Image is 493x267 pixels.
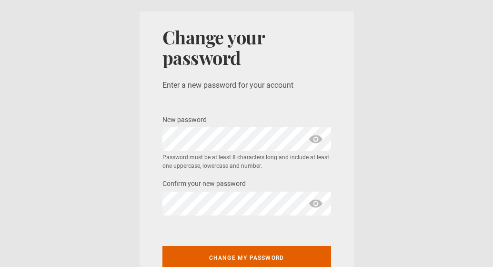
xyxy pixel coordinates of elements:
label: New password [162,114,207,126]
label: Confirm your new password [162,178,246,190]
small: Password must be at least 8 characters long and include at least one uppercase, lowercase and num... [162,153,331,170]
span: show password [308,127,323,151]
span: show password [308,192,323,216]
p: Enter a new password for your account [162,80,331,91]
h1: Change your password [162,27,331,68]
